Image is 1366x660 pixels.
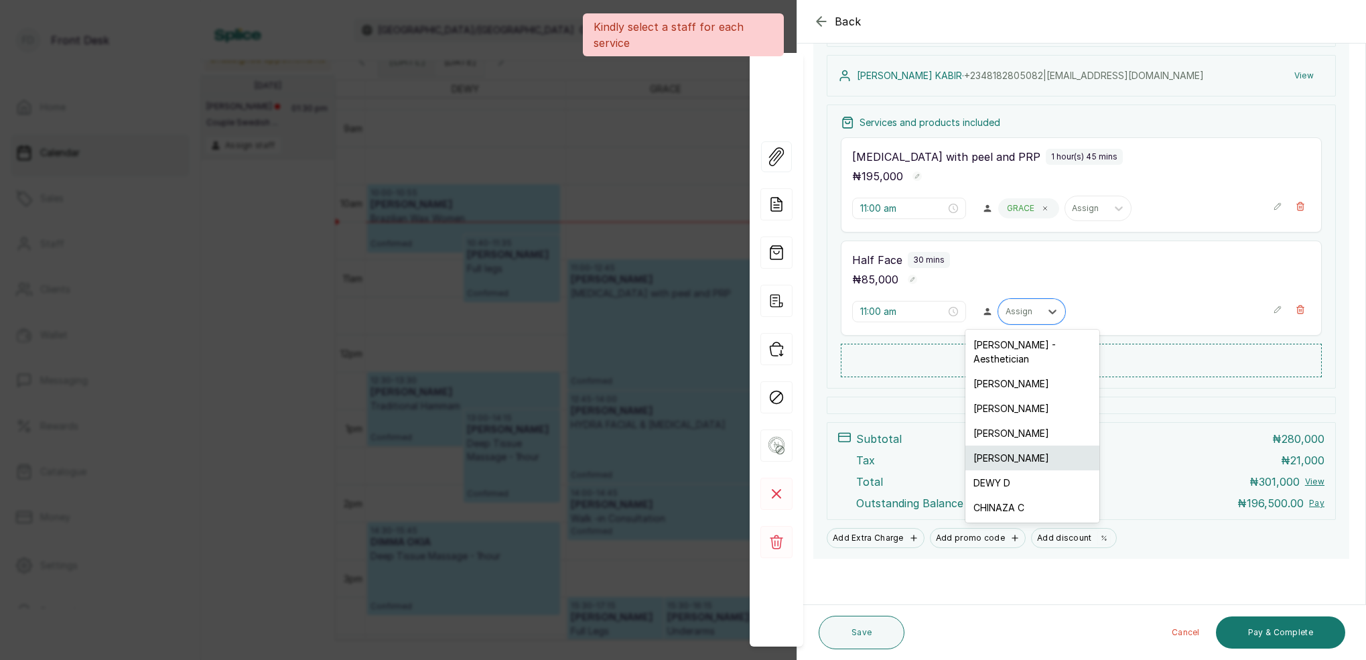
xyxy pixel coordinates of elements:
span: 21,000 [1290,454,1324,467]
div: [PERSON_NAME] [965,421,1099,446]
p: 30 mins [913,255,945,265]
span: 195,000 [862,170,903,183]
p: Kindly select a staff for each service [594,19,773,51]
button: Add new [841,344,1322,377]
p: Outstanding Balance [856,495,963,511]
p: ₦ [852,271,898,287]
span: 85,000 [862,273,898,286]
div: DEWY D [965,470,1099,495]
div: [PERSON_NAME] - Aesthetician [965,332,1099,371]
p: [MEDICAL_DATA] with peel and PRP [852,149,1040,165]
p: ₦ [852,168,903,184]
p: ₦ [1281,452,1324,468]
button: Cancel [1161,616,1211,649]
button: Pay & Complete [1216,616,1345,649]
p: [PERSON_NAME] KABIR · [857,69,1204,82]
p: ₦ [1249,474,1300,490]
p: ₦ [1272,431,1324,447]
div: [PERSON_NAME] [965,396,1099,421]
span: +234 8182805082 | [EMAIL_ADDRESS][DOMAIN_NAME] [964,70,1204,81]
p: GRACE [1007,203,1034,214]
p: Tax [856,452,875,468]
span: 280,000 [1282,432,1324,446]
input: Select time [860,201,946,216]
p: Total [856,474,883,490]
p: Half Face [852,252,902,268]
button: Add discount [1031,528,1117,548]
button: View [1305,476,1324,487]
span: 301,000 [1259,475,1300,488]
button: Add promo code [930,528,1026,548]
button: Add Extra Charge [827,528,925,548]
button: Save [819,616,904,649]
div: CHINAZA C [965,495,1099,520]
div: [PERSON_NAME] [965,371,1099,396]
button: Pay [1309,498,1324,509]
div: [PERSON_NAME] [965,446,1099,470]
input: Select time [860,304,946,319]
p: 1 hour(s) 45 mins [1051,151,1117,162]
p: Services and products included [860,116,1000,129]
button: View [1284,64,1324,88]
p: ₦196,500.00 [1237,495,1304,511]
p: Subtotal [856,431,902,447]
